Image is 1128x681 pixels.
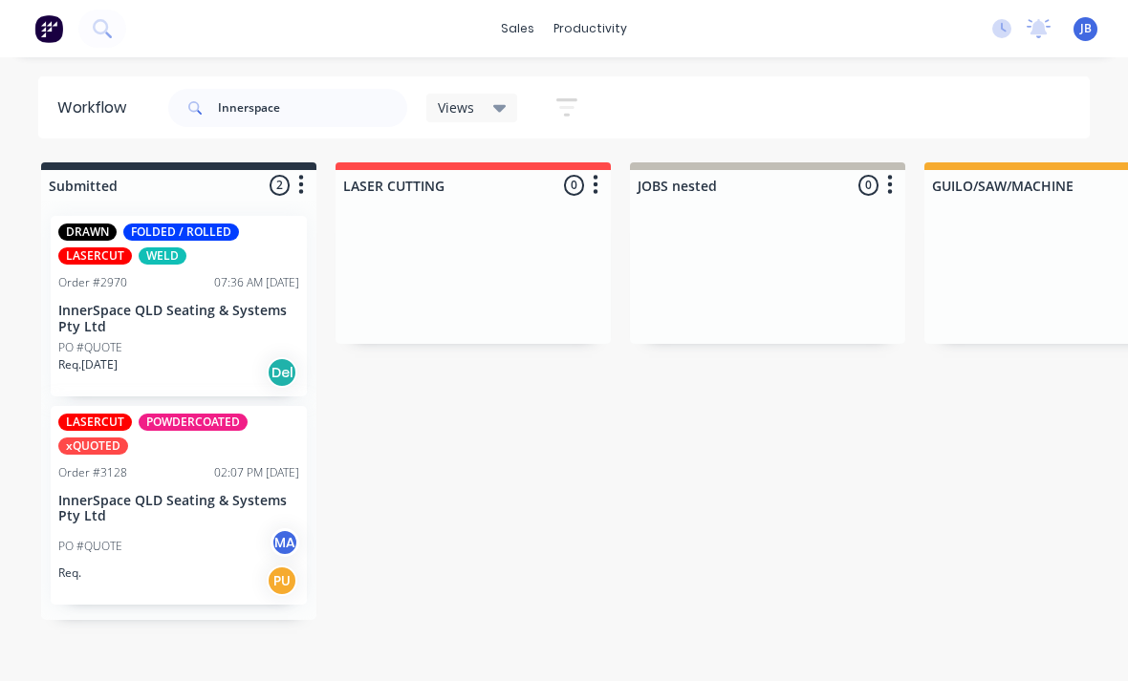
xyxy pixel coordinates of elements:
div: Workflow [57,96,136,119]
div: POWDERCOATED [139,414,248,431]
div: PU [267,565,297,596]
p: InnerSpace QLD Seating & Systems Pty Ltd [58,493,299,525]
img: Factory [34,14,63,43]
div: sales [491,14,544,43]
p: InnerSpace QLD Seating & Systems Pty Ltd [58,303,299,335]
div: DRAWN [58,223,117,241]
div: MA [271,528,299,557]
div: 02:07 PM [DATE] [214,464,299,481]
div: DRAWNFOLDED / ROLLEDLASERCUTWELDOrder #297007:36 AM [DATE]InnerSpace QLD Seating & Systems Pty Lt... [51,216,307,396]
div: xQUOTED [58,437,128,455]
p: PO #QUOTE [58,538,122,555]
div: Order #3128 [58,464,127,481]
div: LASERCUTPOWDERCOATEDxQUOTEDOrder #312802:07 PM [DATE]InnerSpace QLD Seating & Systems Pty LtdPO #... [51,406,307,606]
div: Del [267,357,297,388]
p: PO #QUOTE [58,339,122,356]
div: LASERCUT [58,247,132,265]
p: Req. [58,564,81,582]
div: FOLDED / ROLLED [123,223,239,241]
span: Views [438,97,474,117]
div: LASERCUT [58,414,132,431]
div: 07:36 AM [DATE] [214,274,299,291]
div: productivity [544,14,637,43]
p: Req. [DATE] [58,356,118,373]
input: Search for orders... [218,89,407,127]
span: JB [1080,20,1092,37]
div: Order #2970 [58,274,127,291]
div: WELD [139,247,186,265]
